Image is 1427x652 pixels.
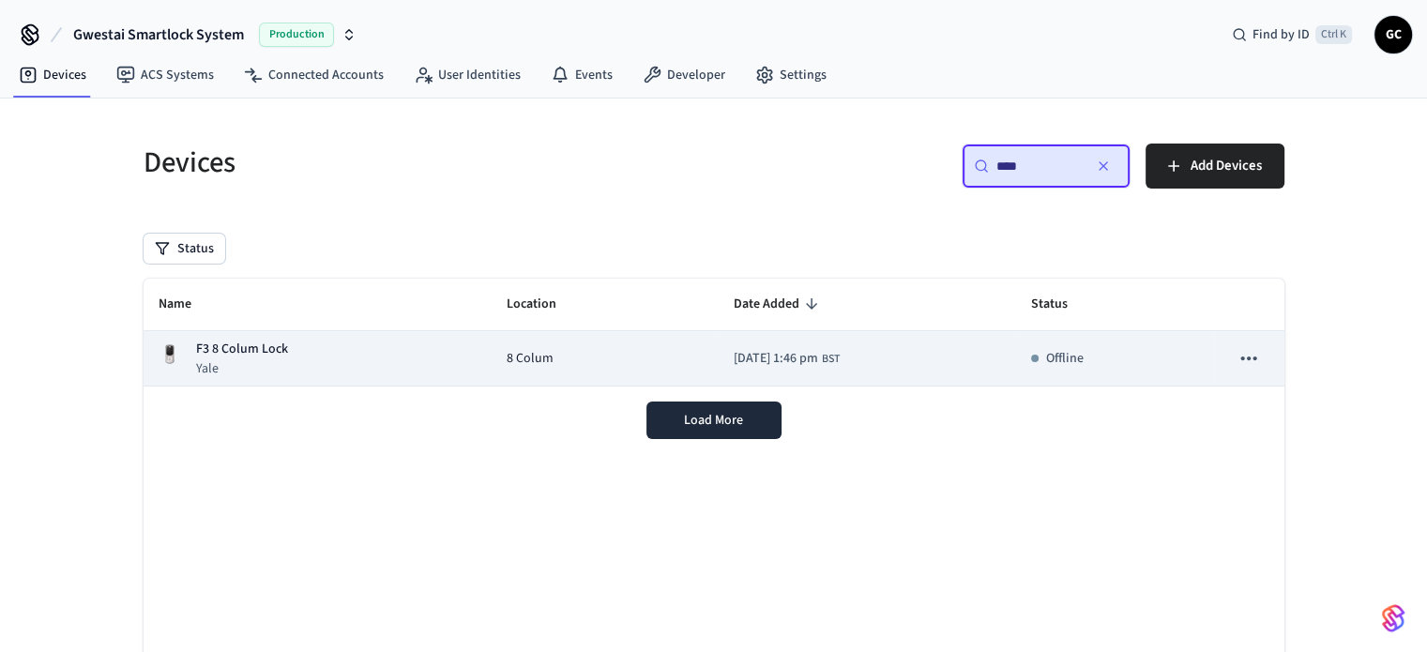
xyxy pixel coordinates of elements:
span: BST [822,351,840,368]
a: User Identities [399,58,536,92]
h5: Devices [144,144,703,182]
a: Connected Accounts [229,58,399,92]
p: Offline [1046,349,1084,369]
span: GC [1376,18,1410,52]
span: Name [159,290,216,319]
table: sticky table [144,279,1284,387]
p: F3 8 Colum Lock [196,340,288,359]
span: Ctrl K [1315,25,1352,44]
a: Devices [4,58,101,92]
p: Yale [196,359,288,378]
a: Developer [628,58,740,92]
a: Events [536,58,628,92]
span: Location [507,290,581,319]
span: Load More [684,411,743,430]
div: Europe/London [734,349,840,369]
span: 8 Colum [507,349,554,369]
span: Find by ID [1252,25,1310,44]
a: ACS Systems [101,58,229,92]
span: Date Added [734,290,824,319]
button: Status [144,234,225,264]
img: SeamLogoGradient.69752ec5.svg [1382,603,1404,633]
button: Load More [646,402,782,439]
span: [DATE] 1:46 pm [734,349,818,369]
button: Add Devices [1146,144,1284,189]
span: Production [259,23,334,47]
span: Status [1031,290,1092,319]
div: Find by IDCtrl K [1217,18,1367,52]
span: Gwestai Smartlock System [73,23,244,46]
img: Yale Assure Touchscreen Wifi Smart Lock, Satin Nickel, Front [159,343,181,366]
span: Add Devices [1191,154,1262,178]
button: GC [1374,16,1412,53]
a: Settings [740,58,842,92]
